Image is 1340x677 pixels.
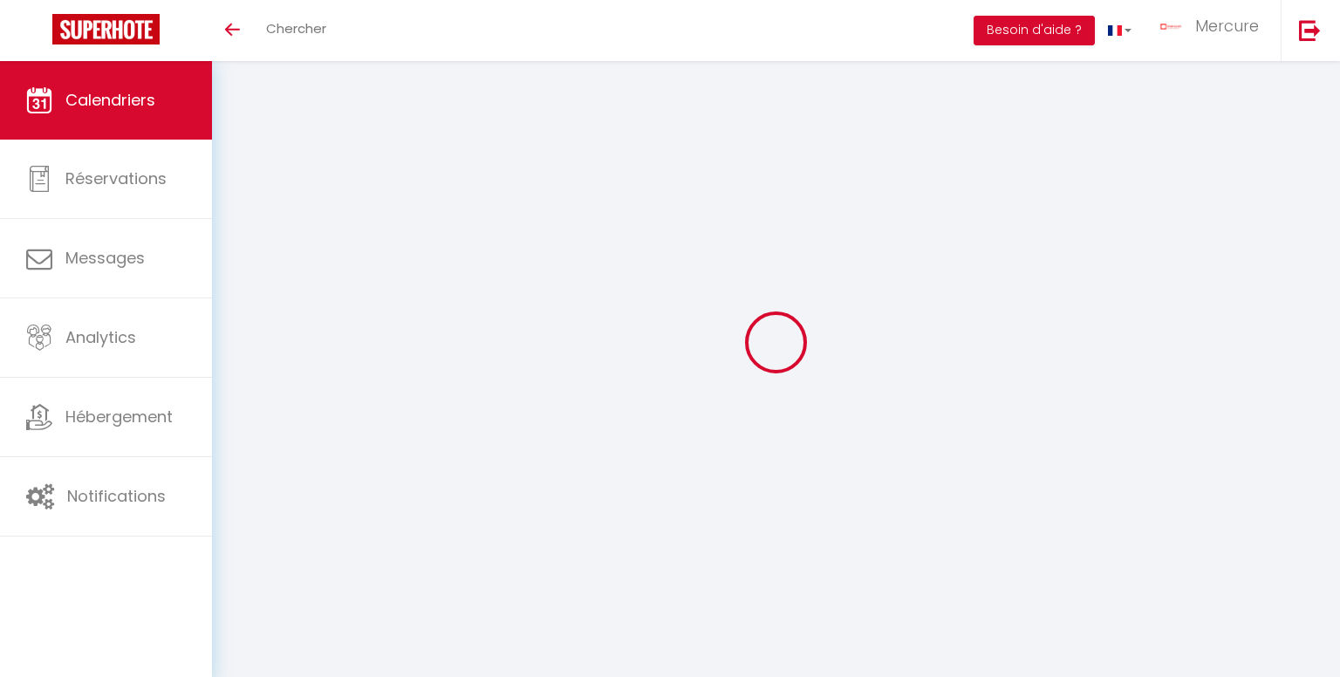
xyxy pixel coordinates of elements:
[65,326,136,348] span: Analytics
[67,485,166,507] span: Notifications
[266,19,326,38] span: Chercher
[974,16,1095,45] button: Besoin d'aide ?
[1158,24,1184,31] img: ...
[1299,19,1321,41] img: logout
[65,89,155,111] span: Calendriers
[65,247,145,269] span: Messages
[65,406,173,427] span: Hébergement
[1195,15,1259,37] span: Mercure
[52,14,160,44] img: Super Booking
[65,168,167,189] span: Réservations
